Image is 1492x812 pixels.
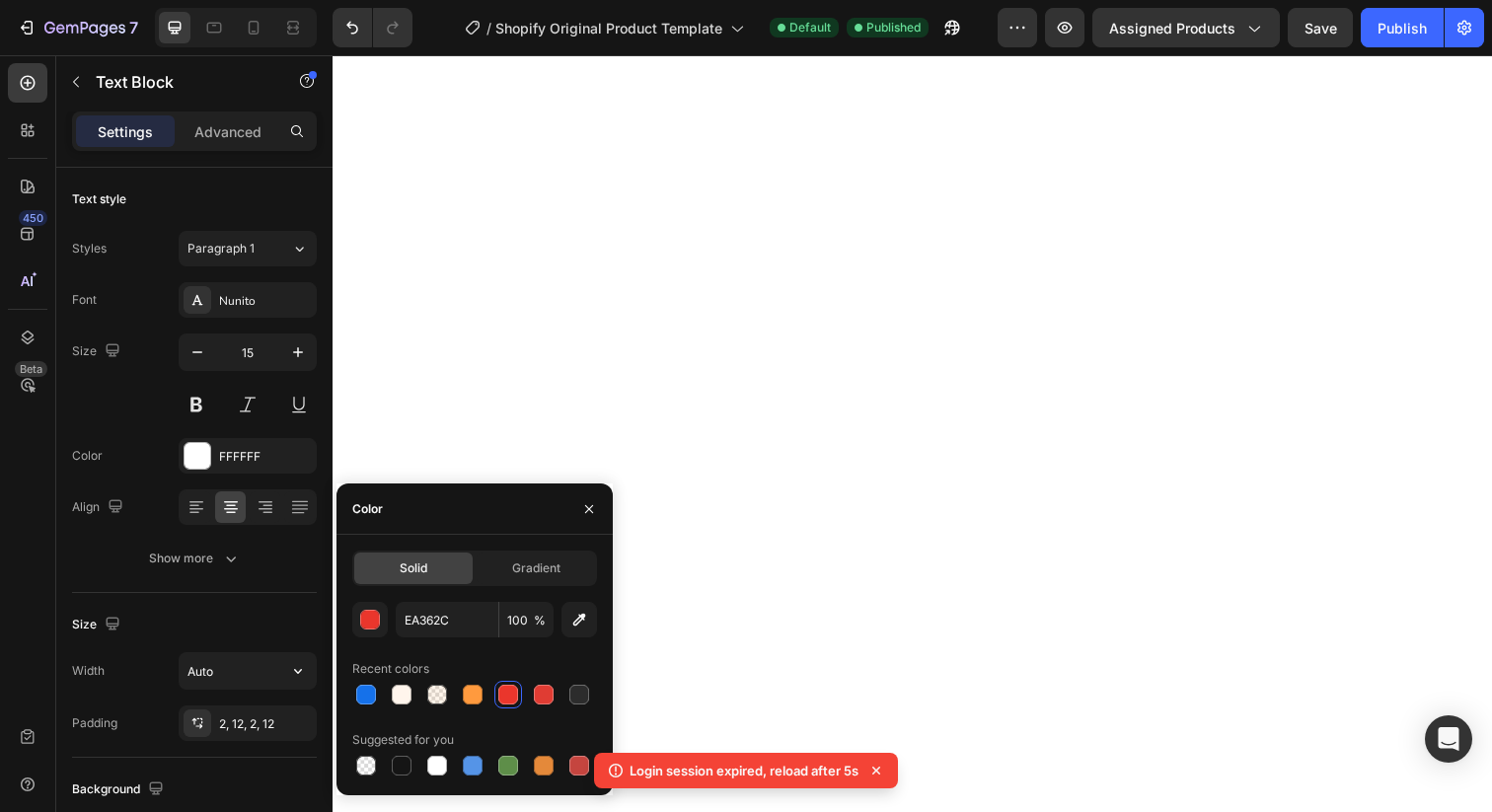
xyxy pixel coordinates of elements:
[15,361,47,377] div: Beta
[72,447,103,465] div: Color
[866,19,921,37] span: Published
[486,18,491,38] span: /
[72,612,124,638] div: Size
[396,602,498,637] input: Eg: FFFFFF
[1109,18,1235,38] span: Assigned Products
[1361,8,1444,47] button: Publish
[352,500,383,518] div: Color
[19,210,47,226] div: 450
[72,190,126,208] div: Text style
[1092,8,1280,47] button: Assigned Products
[400,559,427,577] span: Solid
[333,55,1492,812] iframe: To enrich screen reader interactions, please activate Accessibility in Grammarly extension settings
[219,448,312,466] div: FFFFFF
[1378,18,1427,38] div: Publish
[534,612,546,629] span: %
[149,549,241,568] div: Show more
[1288,8,1353,47] button: Save
[72,240,107,258] div: Styles
[72,714,117,732] div: Padding
[219,715,312,733] div: 2, 12, 2, 12
[187,240,255,258] span: Paragraph 1
[179,231,317,266] button: Paragraph 1
[98,121,153,142] p: Settings
[495,18,722,38] span: Shopify Original Product Template
[219,292,312,310] div: Nunito
[180,653,316,689] input: Auto
[72,776,168,803] div: Background
[72,494,127,521] div: Align
[789,19,831,37] span: Default
[8,8,147,47] button: 7
[72,541,317,576] button: Show more
[1425,715,1472,763] div: Open Intercom Messenger
[194,121,261,142] p: Advanced
[129,16,138,39] p: 7
[352,660,429,678] div: Recent colors
[352,731,454,749] div: Suggested for you
[72,662,105,680] div: Width
[96,70,263,94] p: Text Block
[1305,20,1337,37] span: Save
[630,761,858,780] p: Login session expired, reload after 5s
[72,338,124,365] div: Size
[333,8,412,47] div: Undo/Redo
[72,291,97,309] div: Font
[512,559,560,577] span: Gradient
